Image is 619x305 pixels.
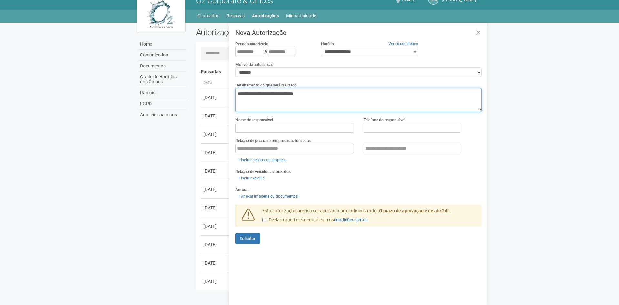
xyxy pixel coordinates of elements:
[235,62,274,67] label: Motivo da autorização
[286,11,316,20] a: Minha Unidade
[235,193,300,200] a: Anexar imagens ou documentos
[203,113,227,119] div: [DATE]
[235,117,273,123] label: Nome do responsável
[203,205,227,211] div: [DATE]
[139,87,186,98] a: Ramais
[235,41,268,47] label: Período autorizado
[364,117,405,123] label: Telefone do responsável
[203,241,227,248] div: [DATE]
[196,27,334,37] h2: Autorizações
[203,149,227,156] div: [DATE]
[139,72,186,87] a: Grade de Horários dos Ônibus
[388,41,418,46] a: Ver as condições
[235,175,267,182] a: Incluir veículo
[235,82,297,88] label: Detalhamento do que será realizado
[139,50,186,61] a: Comunicados
[257,208,482,227] div: Esta autorização precisa ser aprovada pelo administrador.
[235,187,248,193] label: Anexos
[197,11,219,20] a: Chamados
[321,41,334,47] label: Horário
[139,39,186,50] a: Home
[235,138,311,144] label: Relação de pessoas e empresas autorizadas
[226,11,245,20] a: Reservas
[334,217,367,222] a: condições gerais
[262,218,266,222] input: Declaro que li e concordo com oscondições gerais
[203,223,227,229] div: [DATE]
[201,69,478,74] h4: Passadas
[139,109,186,120] a: Anuncie sua marca
[139,98,186,109] a: LGPD
[203,168,227,174] div: [DATE]
[235,29,482,36] h3: Nova Autorização
[240,236,256,241] span: Solicitar
[235,169,291,175] label: Relação de veículos autorizados
[139,61,186,72] a: Documentos
[201,78,230,88] th: Data
[235,157,289,164] a: Incluir pessoa ou empresa
[203,260,227,266] div: [DATE]
[203,94,227,101] div: [DATE]
[379,208,451,213] strong: O prazo de aprovação é de até 24h.
[235,233,260,244] button: Solicitar
[252,11,279,20] a: Autorizações
[203,131,227,137] div: [DATE]
[235,47,311,56] div: a
[203,186,227,193] div: [DATE]
[203,278,227,285] div: [DATE]
[262,217,367,223] label: Declaro que li e concordo com os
